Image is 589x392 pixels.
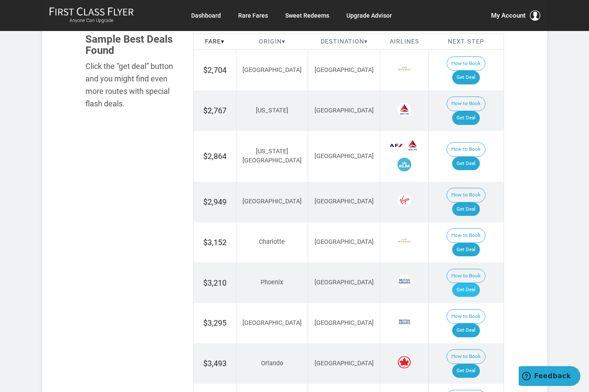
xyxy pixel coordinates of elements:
span: [GEOGRAPHIC_DATA] [315,152,374,160]
small: Anyone Can Upgrade [49,18,134,24]
button: How to Book [447,56,485,71]
button: How to Book [447,269,485,283]
button: How to Book [447,142,485,157]
a: Get Deal [452,283,480,297]
span: Etihad [397,234,411,248]
button: How to Book [447,349,485,364]
span: [GEOGRAPHIC_DATA] [315,238,374,246]
button: How to Book [447,228,485,243]
a: Get Deal [452,324,480,337]
a: Get Deal [452,243,480,257]
span: Orlando [261,360,283,367]
span: ▾ [364,38,368,45]
span: $3,493 [203,359,227,368]
span: [GEOGRAPHIC_DATA] [315,198,374,205]
th: Next Step [429,34,504,50]
div: Click the “get deal” button and you might find even more routes with special flash deals. [85,60,180,110]
span: ▾ [221,38,224,45]
th: Origin [236,34,308,50]
span: $2,767 [203,106,227,115]
span: [GEOGRAPHIC_DATA] [315,360,374,367]
th: Destination [308,34,380,50]
h3: Sample Best Deals Found [85,34,180,56]
th: Fare [193,34,236,50]
span: [GEOGRAPHIC_DATA] [315,107,374,114]
a: Sweet Redeems [285,8,329,23]
button: My Account [491,10,540,21]
span: Phoenix [261,279,283,286]
span: Delta Airlines [397,103,411,116]
span: $3,210 [203,278,227,287]
span: KLM [397,158,411,171]
span: My Account [491,10,526,21]
a: Get Deal [452,111,480,125]
button: How to Book [447,309,485,324]
span: $2,949 [203,197,227,206]
span: [GEOGRAPHIC_DATA] [243,319,302,327]
span: [GEOGRAPHIC_DATA] [243,66,302,74]
button: How to Book [447,188,485,202]
span: $3,152 [203,238,227,247]
button: How to Book [447,96,485,111]
span: $2,864 [203,152,227,161]
span: $2,704 [203,65,227,75]
span: [GEOGRAPHIC_DATA] [243,198,302,205]
span: $3,295 [203,318,227,327]
span: ▾ [282,38,285,45]
span: [GEOGRAPHIC_DATA] [315,66,374,74]
span: Air France [389,138,403,152]
a: Get Deal [452,71,480,84]
th: Airlines [380,34,429,50]
span: [GEOGRAPHIC_DATA] [315,319,374,327]
span: Etihad [397,62,411,76]
iframe: Opens a widget where you can find more information [519,366,580,388]
a: Get Deal [452,202,480,216]
a: First Class FlyerAnyone Can Upgrade [49,7,134,24]
span: [GEOGRAPHIC_DATA] [315,279,374,286]
span: British Airways [397,274,411,288]
span: Delta Airlines [406,138,419,152]
a: Upgrade Advisor [346,8,392,23]
span: British Airways [397,315,411,329]
span: Air Canada [397,355,411,369]
span: Charlotte [259,238,285,246]
a: Get Deal [452,364,480,378]
img: First Class Flyer [49,7,134,16]
a: Rare Fares [238,8,268,23]
span: [US_STATE] [256,107,288,114]
a: Dashboard [191,8,221,23]
span: Virgin Atlantic [397,193,411,207]
span: [US_STATE][GEOGRAPHIC_DATA] [243,148,302,164]
a: Get Deal [452,157,480,171]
